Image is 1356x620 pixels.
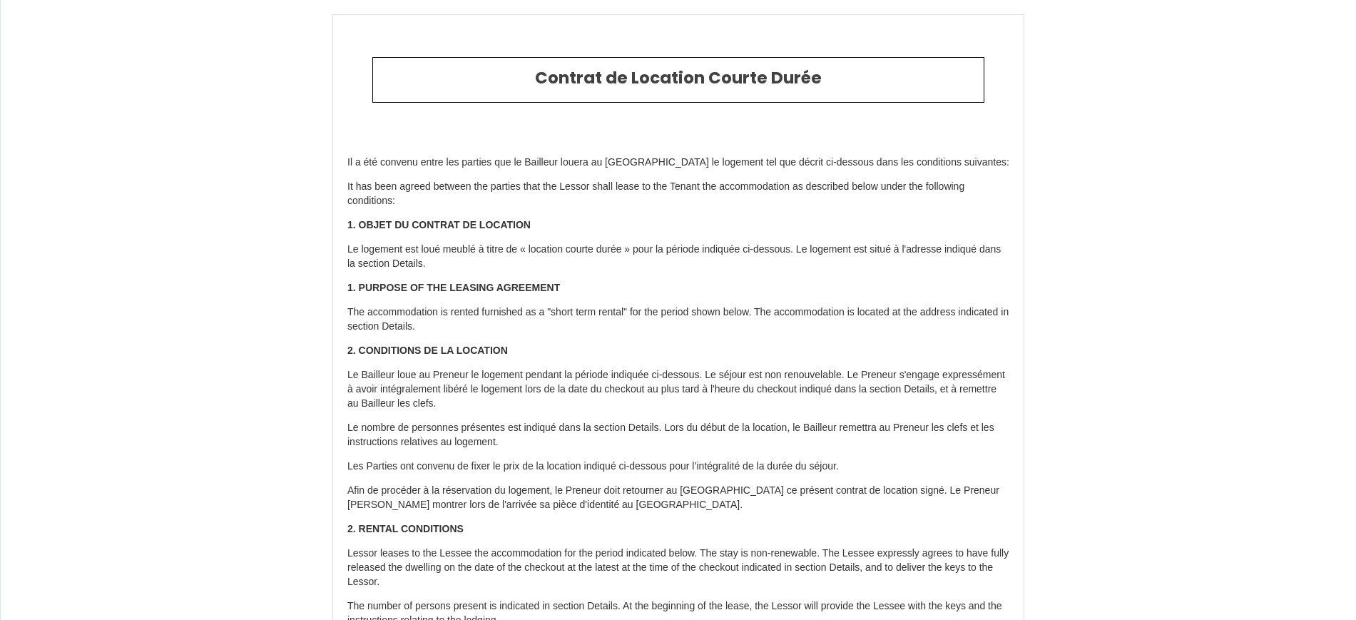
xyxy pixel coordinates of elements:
[347,282,560,293] strong: 1. PURPOSE OF THE LEASING AGREEMENT
[347,219,531,230] strong: 1. OBJET DU CONTRAT DE LOCATION
[347,243,1009,271] p: Le logement est loué meublé à titre de « location courte durée » pour la période indiquée ci-dess...
[347,421,1009,449] p: Le nombre de personnes présentes est indiqué dans la section Details. Lors du début de la locatio...
[347,305,1009,334] p: The accommodation is rented furnished as a "short term rental" for the period shown below. The ac...
[384,68,973,88] h2: Contrat de Location Courte Durée
[347,484,1009,512] p: Afin de procéder à la réservation du logement, le Preneur doit retourner au [GEOGRAPHIC_DATA] ce ...
[347,345,508,356] strong: 2. CONDITIONS DE LA LOCATION
[347,547,1009,589] p: Lessor leases to the Lessee the accommodation for the period indicated below. The stay is non-ren...
[347,156,1009,170] p: Il a été convenu entre les parties que le Bailleur louera au [GEOGRAPHIC_DATA] le logement tel qu...
[347,459,1009,474] p: Les Parties ont convenu de fixer le prix de la location indiqué ci-dessous pour l’intégralité de ...
[347,523,464,534] strong: 2. RENTAL CONDITIONS
[347,180,1009,208] p: It has been agreed between the parties that the Lessor shall lease to the Tenant the accommodatio...
[347,368,1009,411] p: Le Bailleur loue au Preneur le logement pendant la période indiquée ci-dessous. Le séjour est non...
